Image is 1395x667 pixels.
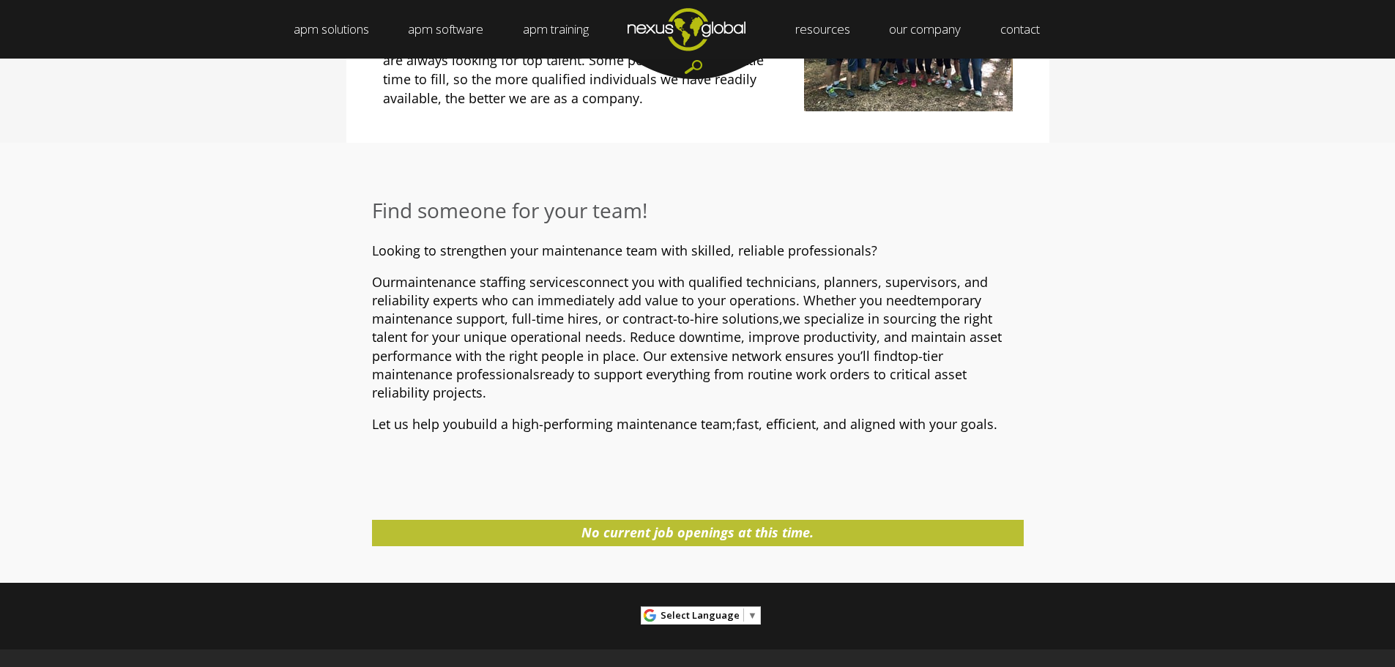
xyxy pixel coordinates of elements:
span: No current job openings at this time. [581,523,814,541]
p: Let us help you fast, efficient, and aligned with your goals. [372,415,1024,433]
p: Looking to strengthen your maintenance team with skilled, reliable professionals? [372,242,1024,260]
span: Select Language [661,608,740,622]
span: staffing services [480,273,579,291]
a: Select Language​ [661,604,757,627]
span: top-tier maintenance professionals [372,347,943,383]
span: ▼ [748,608,757,622]
p: Our connect you with qualified technicians, planners, supervisors, and reliability experts who ca... [372,273,1024,402]
h3: Find someone for your team! [372,198,1024,223]
p: We may not be actively hiring in your field of expertise, but we are always looking for top talen... [383,31,1013,108]
span: temporary maintenance support, full-time hires, or contract-to-hire solutions, [372,291,981,327]
span: ​ [743,608,744,622]
span: maintenance [395,273,476,291]
span: build a high-performing maintenance team; [466,415,736,433]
